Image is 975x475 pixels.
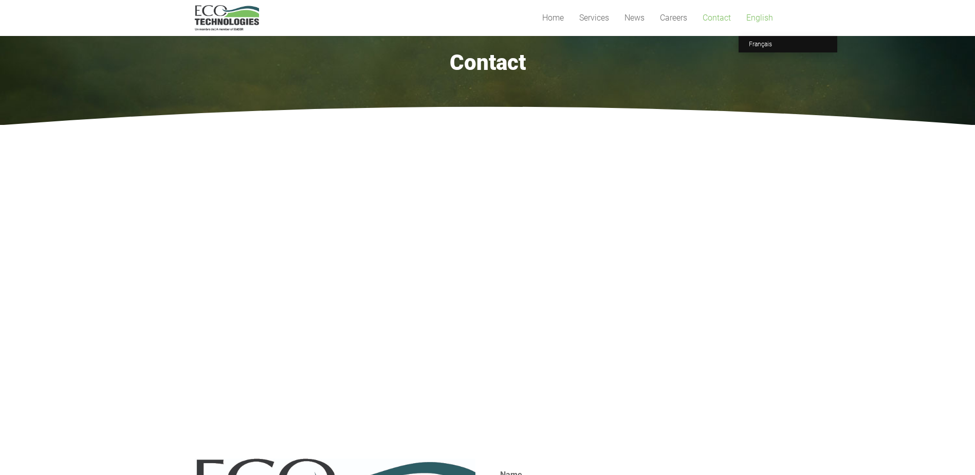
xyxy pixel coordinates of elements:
[703,13,731,23] span: Contact
[195,5,259,31] a: logo_EcoTech_ASDR_RGB
[195,50,781,76] h1: Contact
[746,13,773,23] span: English
[542,13,564,23] span: Home
[739,36,837,52] a: Français
[660,13,687,23] span: Careers
[624,13,645,23] span: News
[749,41,772,48] span: Français
[579,13,609,23] span: Services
